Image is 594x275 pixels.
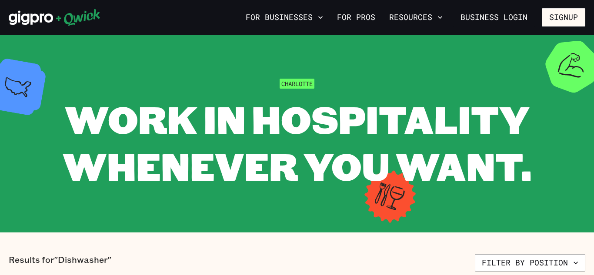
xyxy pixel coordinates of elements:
a: For Pros [334,10,379,25]
span: WORK IN HOSPITALITY WHENEVER YOU WANT. [63,94,531,191]
button: Signup [542,8,585,27]
a: Business Login [453,8,535,27]
button: Resources [386,10,446,25]
button: For Businesses [242,10,327,25]
p: Results for "Dishwasher" [9,254,111,272]
button: Filter by position [475,254,585,272]
span: Charlotte [280,79,314,89]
